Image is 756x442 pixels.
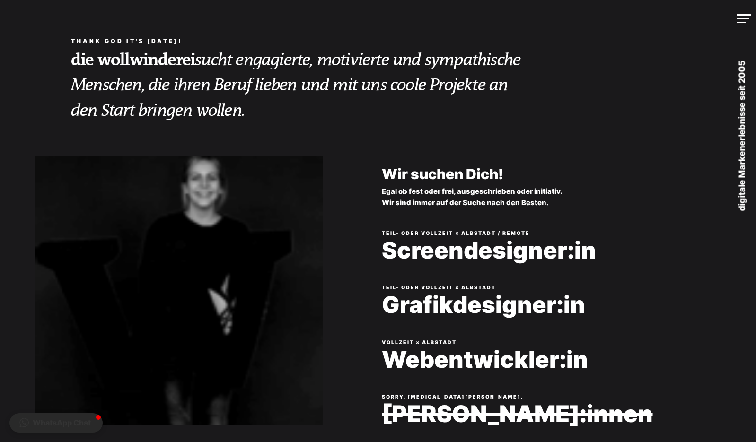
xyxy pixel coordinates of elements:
h5: Thank god it's [DATE]! [71,35,721,47]
p: SORRY, [MEDICAL_DATA][PERSON_NAME]. [382,393,735,401]
p: Egal ob fest oder frei, ausgeschrieben oder initiativ. Wir sind immer auf der Suche nach den Besten. [382,186,735,208]
strong: die wollwinderei [71,50,195,70]
a: Grafikdesigner:in [382,292,735,318]
p: Teil- oder Vollzeit × Albstadt / Remote [382,230,735,238]
a: Screendesigner:in [382,238,735,263]
a: Webentwickler:in [382,347,735,373]
p: Teil- oder Vollzeit × Albstadt [382,284,735,292]
em: sucht engagierte, motivierte und sympathische Menschen, die ihren Beruf lieben und mit uns coole ... [71,51,520,121]
button: WhatsApp Chat [9,413,103,433]
h2: Wir suchen Dich! [382,166,735,182]
a: die wollwinderei [71,47,195,71]
p: Vollzeit × Albstadt [382,339,735,347]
